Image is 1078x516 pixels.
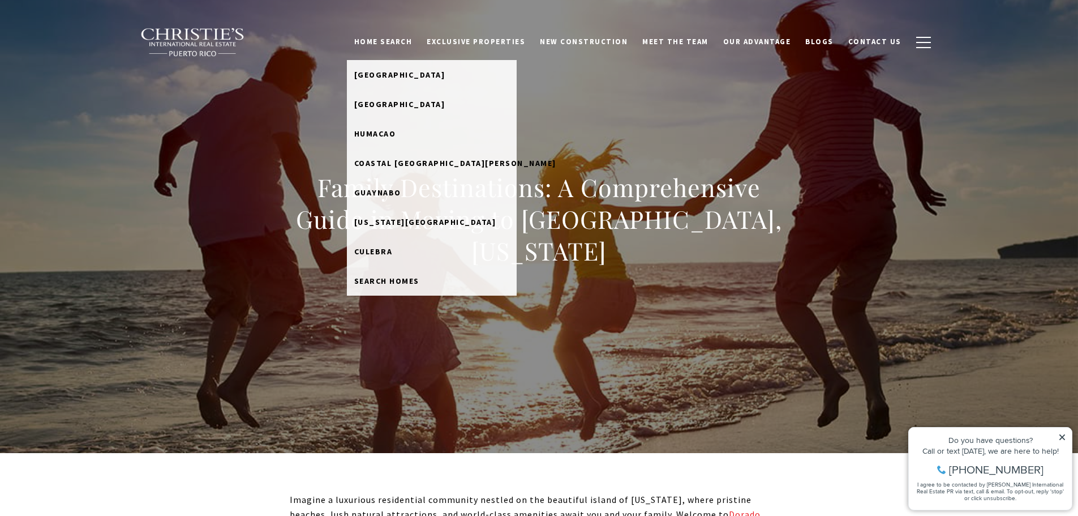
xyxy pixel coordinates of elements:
[12,25,164,33] div: Do you have questions?
[532,31,635,53] a: New Construction
[347,89,517,119] a: Rio Grande
[427,37,525,46] span: Exclusive Properties
[12,36,164,44] div: Call or text [DATE], we are here to help!
[354,70,445,80] span: [GEOGRAPHIC_DATA]
[14,70,161,91] span: I agree to be contacted by [PERSON_NAME] International Real Estate PR via text, call & email. To ...
[46,53,141,65] span: [PHONE_NUMBER]
[723,37,791,46] span: Our Advantage
[290,172,789,267] h1: Family Destinations: A Comprehensive Guide in Moving to [GEOGRAPHIC_DATA], [US_STATE]
[347,119,517,148] a: Humacao
[354,99,445,109] span: [GEOGRAPHIC_DATA]
[347,31,420,53] a: Home Search
[798,31,841,53] a: Blogs
[347,207,517,237] a: Puerto Rico West Coast
[805,37,834,46] span: Blogs
[354,217,496,227] span: [US_STATE][GEOGRAPHIC_DATA]
[354,246,393,257] span: Culebra
[716,31,798,53] a: Our Advantage
[419,31,532,53] a: Exclusive Properties
[347,148,517,178] a: Coastal San Juan
[347,178,517,207] a: Guaynabo
[540,37,628,46] span: New Construction
[354,187,401,198] span: Guaynabo
[354,276,419,286] span: Search Homes
[347,60,517,89] a: Dorado Beach
[347,237,517,266] a: Culebra
[909,26,938,59] button: button
[140,28,246,57] img: Christie's International Real Estate black text logo
[848,37,901,46] span: Contact Us
[347,266,517,296] a: search
[354,158,556,168] span: Coastal [GEOGRAPHIC_DATA][PERSON_NAME]
[635,31,716,53] a: Meet the Team
[354,129,396,139] span: Humacao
